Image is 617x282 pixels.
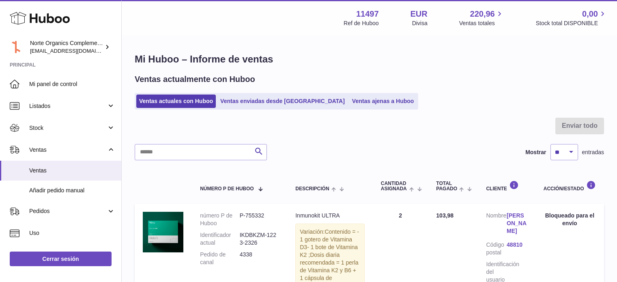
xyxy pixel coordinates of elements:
span: Añadir pedido manual [29,187,115,194]
dd: IKDBKZM-1223-2326 [240,231,279,247]
span: Contenido = - 1 gotero de Vitamina D3- 1 bote de Vitamina K2 ; [300,228,359,258]
span: Ventas totales [459,19,504,27]
dd: 4338 [240,251,279,266]
dt: Código postal [486,241,507,256]
span: Ventas [29,146,107,154]
span: número P de Huboo [200,186,254,192]
span: Stock [29,124,107,132]
span: Mi panel de control [29,80,115,88]
img: inmunokit.jpg [143,212,183,252]
dt: Identificador actual [200,231,240,247]
dd: P-755332 [240,212,279,227]
span: Stock total DISPONIBLE [536,19,607,27]
span: Total pagado [436,181,457,192]
span: Cantidad ASIGNADA [381,181,407,192]
span: Uso [29,229,115,237]
a: 220,96 Ventas totales [459,9,504,27]
span: [EMAIL_ADDRESS][DOMAIN_NAME] [30,47,119,54]
span: Ventas [29,167,115,174]
dt: Nombre [486,212,507,237]
span: 103,98 [436,212,454,219]
h1: Mi Huboo – Informe de ventas [135,53,604,66]
span: Pedidos [29,207,107,215]
span: Listados [29,102,107,110]
a: Ventas enviadas desde [GEOGRAPHIC_DATA] [217,95,348,108]
img: internalAdmin-11497@internal.huboo.com [10,41,22,53]
span: entradas [582,149,604,156]
dt: Pedido de canal [200,251,240,266]
strong: 11497 [356,9,379,19]
a: 0,00 Stock total DISPONIBLE [536,9,607,27]
span: Descripción [295,186,329,192]
h2: Ventas actualmente con Huboo [135,74,255,85]
div: Divisa [412,19,428,27]
dt: número P de Huboo [200,212,240,227]
strong: EUR [411,9,428,19]
label: Mostrar [525,149,546,156]
a: [PERSON_NAME] [507,212,527,235]
a: 48810 [507,241,527,249]
div: Acción/Estado [544,181,596,192]
div: Ref de Huboo [344,19,378,27]
a: Cerrar sesión [10,252,112,266]
div: Inmunokit ULTRA [295,212,365,220]
a: Ventas actuales con Huboo [136,95,216,108]
span: 0,00 [582,9,598,19]
a: Ventas ajenas a Huboo [349,95,417,108]
span: 220,96 [470,9,495,19]
div: Cliente [486,181,527,192]
div: Bloqueado para el envío [544,212,596,227]
div: Norte Organics Complementos Alimenticios S.L. [30,39,103,55]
